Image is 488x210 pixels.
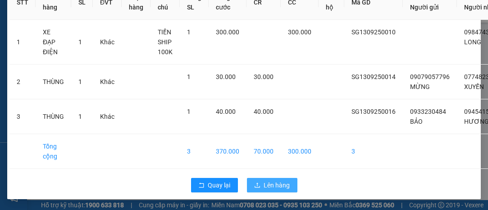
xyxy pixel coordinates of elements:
span: 30.000 [216,73,236,80]
td: 300.000 [281,134,319,169]
span: 300.000 [288,28,311,36]
div: TIÊN [86,19,164,29]
span: SG1309250010 [351,28,396,36]
span: Người gửi [410,4,439,11]
span: rollback [198,182,205,189]
button: uploadLên hàng [247,178,297,192]
td: THÙNG [36,99,71,134]
td: 3 [180,134,209,169]
td: 2 [9,65,36,99]
td: 3 [344,134,403,169]
div: Chợ Lách [86,8,164,19]
td: THÙNG [36,65,71,99]
span: LONG [464,38,481,46]
td: 370.000 [209,134,246,169]
button: rollbackQuay lại [191,178,238,192]
div: Sài Gòn [8,8,80,19]
span: Nhận: [86,9,108,18]
td: 70.000 [246,134,281,169]
span: 1 [78,113,82,120]
span: 1 [187,108,191,115]
td: 1 [9,20,36,65]
span: upload [254,182,260,189]
span: 40.000 [216,108,236,115]
span: SG1309250016 [351,108,396,115]
td: Tổng cộng [36,134,71,169]
span: 09079057796 [410,73,450,80]
td: Khác [93,65,122,99]
span: 0933230484 [410,108,446,115]
td: XE ĐẠP ĐIỆN [36,20,71,65]
span: 1 [187,73,191,80]
td: Khác [93,20,122,65]
span: SG1309250014 [351,73,396,80]
span: 1 [187,28,191,36]
span: 300.000 [216,28,239,36]
div: 30.000 [7,63,81,74]
span: Gửi: [8,9,22,18]
span: 6 RI [99,42,123,58]
span: Quay lại [208,180,231,190]
div: 0767936835 [86,29,164,42]
span: BẢO [410,118,423,125]
td: 3 [9,99,36,134]
span: 1 [78,78,82,85]
div: BÉ 10 [8,19,80,29]
span: 1 [78,38,82,46]
span: 30.000 [254,73,274,80]
span: TIỀN SHIP 100K [158,28,173,56]
span: XUYẾN [464,83,484,90]
td: Khác [93,99,122,134]
span: DĐ: [86,47,99,56]
span: MỪNG [410,83,430,90]
span: Lên hàng [264,180,290,190]
span: CR : [7,64,21,74]
div: 0939733929 [8,29,80,42]
span: 40.000 [254,108,274,115]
